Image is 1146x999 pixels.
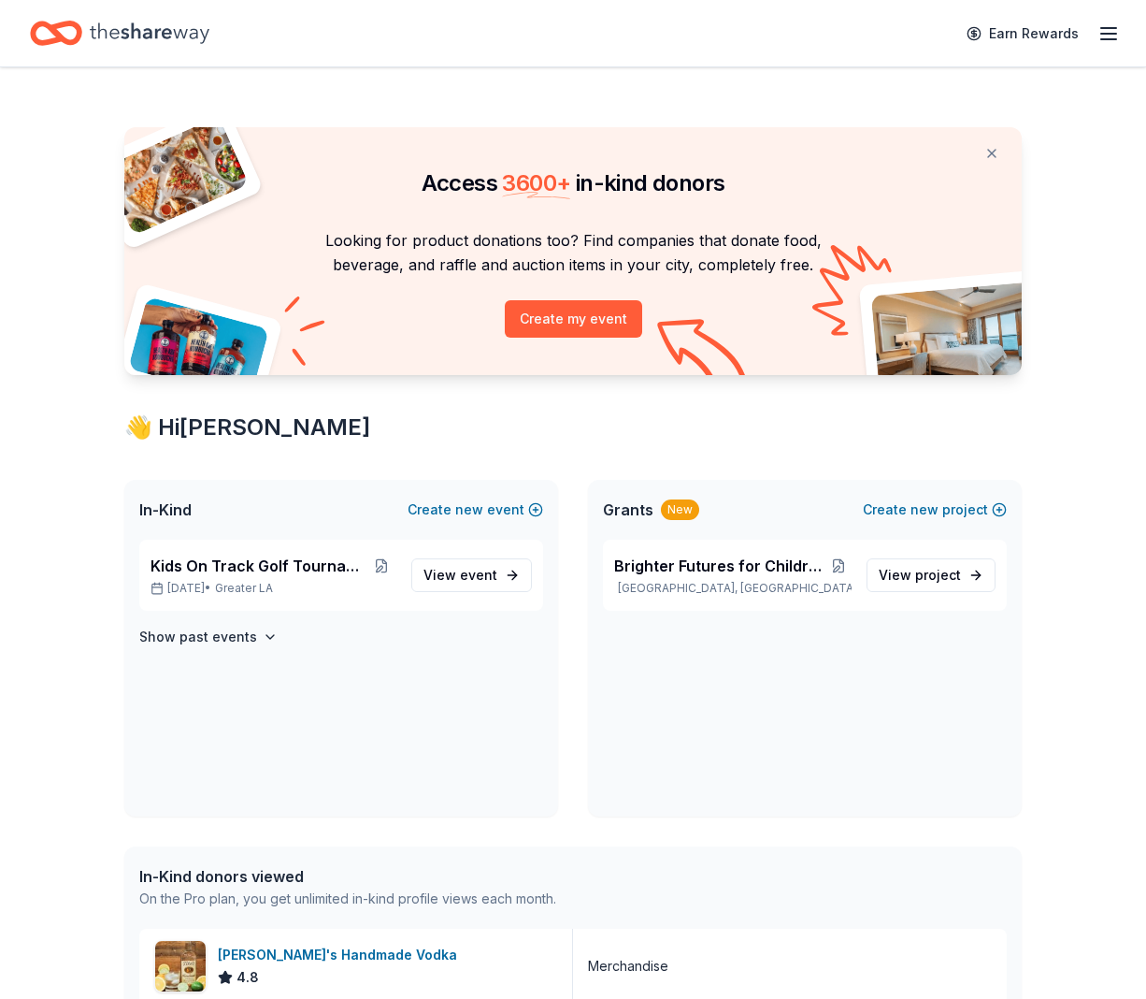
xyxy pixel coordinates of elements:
[150,555,367,577] span: Kids On Track Golf Tournament 2025
[139,888,556,910] div: On the Pro plan, you get unlimited in-kind profile views each month.
[215,581,273,596] span: Greater LA
[139,626,257,648] h4: Show past events
[915,567,961,583] span: project
[863,499,1007,521] button: Createnewproject
[455,499,483,521] span: new
[661,499,699,520] div: New
[423,564,497,586] span: View
[502,169,570,196] span: 3600 +
[422,169,725,196] span: Access in-kind donors
[104,116,250,236] img: Pizza
[603,499,653,521] span: Grants
[139,865,556,888] div: In-Kind donors viewed
[139,626,278,648] button: Show past events
[460,567,497,583] span: event
[955,17,1090,51] a: Earn Rewards
[505,300,642,338] button: Create my event
[411,558,532,592] a: View event
[147,228,999,278] p: Looking for product donations too? Find companies that donate food, beverage, and raffle and auct...
[150,581,396,596] p: [DATE] •
[910,499,938,521] span: new
[614,581,852,596] p: [GEOGRAPHIC_DATA], [GEOGRAPHIC_DATA]
[879,564,961,586] span: View
[139,499,192,521] span: In-Kind
[614,555,825,577] span: Brighter Futures for Children of Prisoners
[30,11,209,55] a: Home
[657,319,751,389] img: Curvy arrow
[408,499,543,521] button: Createnewevent
[588,955,668,977] div: Merchandise
[218,944,465,966] div: [PERSON_NAME]'s Handmade Vodka
[867,558,996,592] a: View project
[124,413,1022,442] div: 👋 Hi [PERSON_NAME]
[155,941,206,992] img: Image for Tito's Handmade Vodka
[236,966,259,989] span: 4.8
